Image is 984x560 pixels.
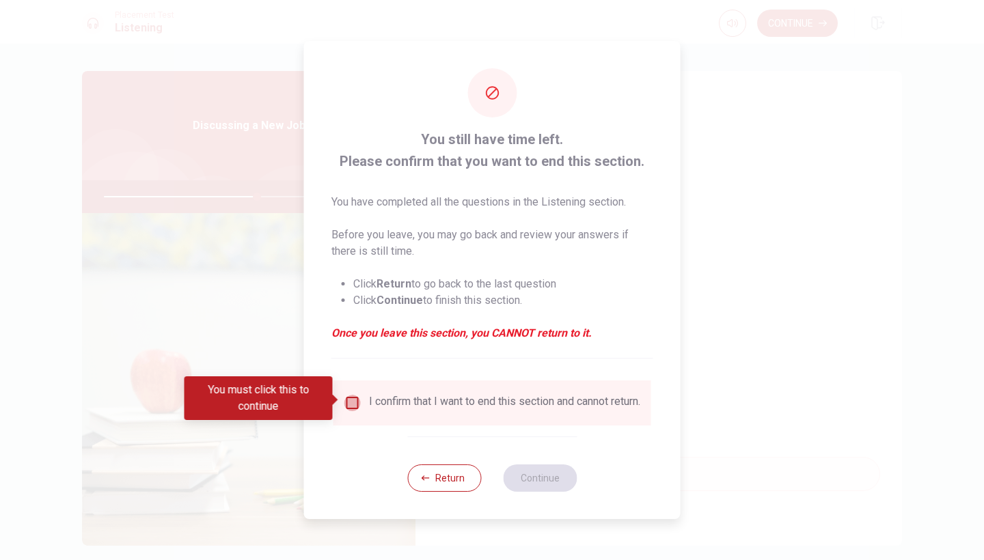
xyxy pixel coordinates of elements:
[344,395,361,411] span: You must click this to continue
[331,227,653,260] p: Before you leave, you may go back and review your answers if there is still time.
[353,292,653,309] li: Click to finish this section.
[503,464,577,492] button: Continue
[331,128,653,172] span: You still have time left. Please confirm that you want to end this section.
[331,194,653,210] p: You have completed all the questions in the Listening section.
[407,464,481,492] button: Return
[377,277,411,290] strong: Return
[353,276,653,292] li: Click to go back to the last question
[369,395,640,411] div: I confirm that I want to end this section and cannot return.
[377,294,423,307] strong: Continue
[184,376,333,420] div: You must click this to continue
[331,325,653,341] em: Once you leave this section, you CANNOT return to it.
